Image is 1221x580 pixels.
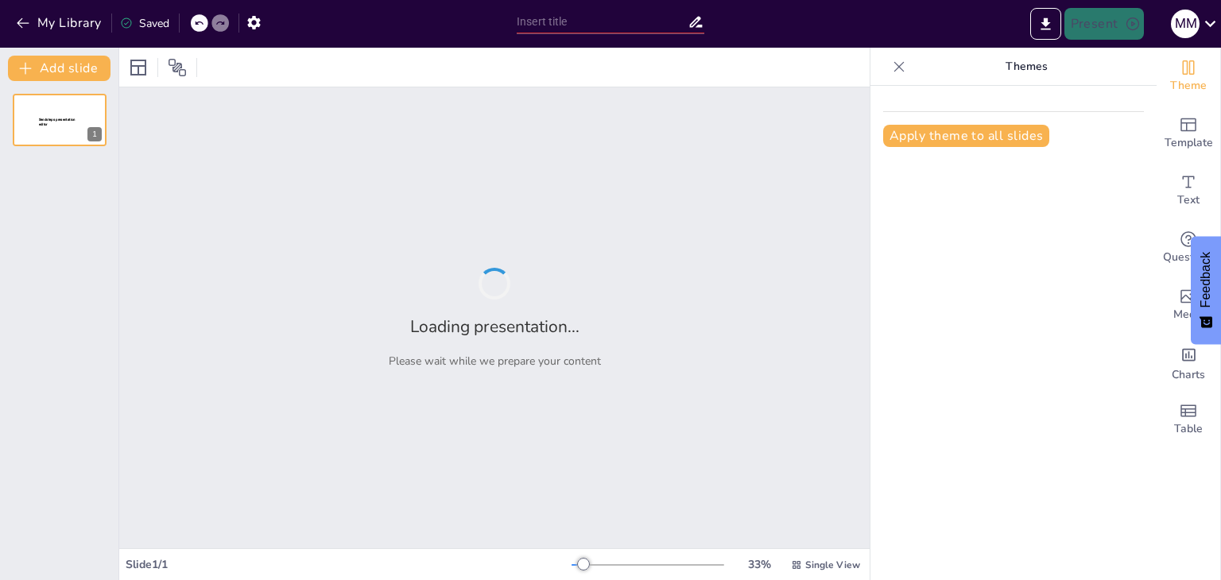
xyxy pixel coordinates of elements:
button: Feedback - Show survey [1191,236,1221,344]
span: Template [1165,134,1213,152]
div: Add text boxes [1157,162,1220,219]
h2: Loading presentation... [410,315,579,338]
p: Themes [912,48,1141,86]
span: Text [1177,191,1200,209]
div: Slide 1 / 1 [126,557,572,572]
div: 33 % [740,557,778,572]
span: Table [1174,420,1203,438]
button: Present [1064,8,1144,40]
div: Add ready made slides [1157,105,1220,162]
span: Charts [1172,366,1205,384]
span: Media [1173,306,1204,323]
div: Change the overall theme [1157,48,1220,105]
button: Add slide [8,56,110,81]
span: Sendsteps presentation editor [39,118,76,126]
button: m m [1171,8,1200,40]
div: 1 [87,127,102,141]
button: My Library [12,10,108,36]
div: m m [1171,10,1200,38]
span: Feedback [1199,252,1213,307]
div: Add a table [1157,391,1220,448]
div: Saved [120,16,169,31]
div: Add charts and graphs [1157,334,1220,391]
button: Apply theme to all slides [883,125,1049,147]
div: Get real-time input from your audience [1157,219,1220,276]
span: Questions [1163,249,1215,266]
div: 1 [13,94,107,146]
button: Export to PowerPoint [1030,8,1061,40]
p: Please wait while we prepare your content [389,354,601,369]
div: Add images, graphics, shapes or video [1157,276,1220,334]
input: Insert title [517,10,688,33]
span: Theme [1170,77,1207,95]
div: Layout [126,55,151,80]
span: Position [168,58,187,77]
span: Single View [805,559,860,571]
